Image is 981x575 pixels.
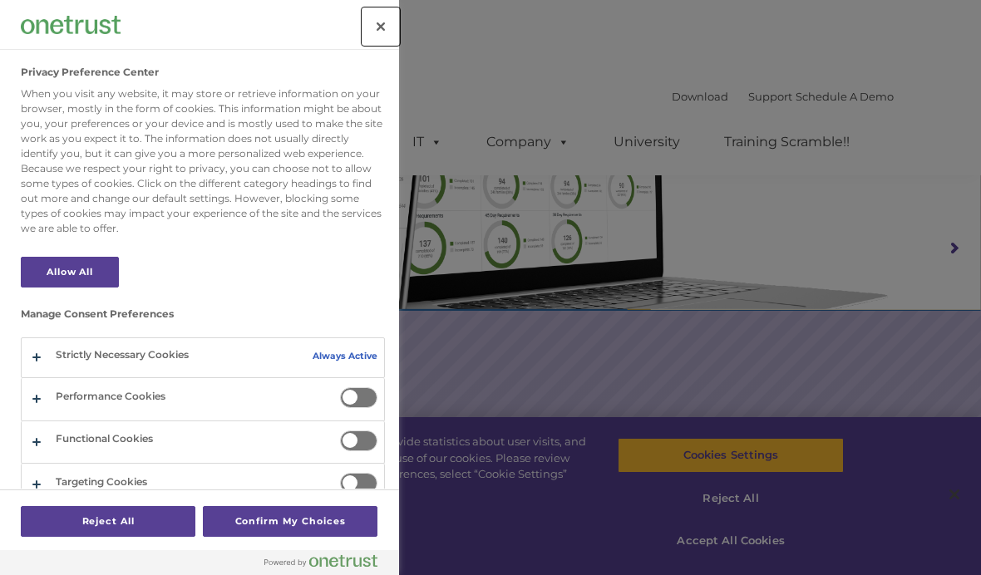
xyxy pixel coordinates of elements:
button: Close [362,8,399,45]
button: Confirm My Choices [203,506,377,537]
button: Allow All [21,257,119,287]
div: Company Logo [21,8,121,42]
img: Powered by OneTrust Opens in a new Tab [264,554,377,568]
h3: Manage Consent Preferences [21,308,385,328]
a: Powered by OneTrust Opens in a new Tab [264,554,391,575]
div: When you visit any website, it may store or retrieve information on your browser, mostly in the f... [21,86,385,236]
button: Reject All [21,506,195,537]
h2: Privacy Preference Center [21,66,159,78]
img: Company Logo [21,16,121,33]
